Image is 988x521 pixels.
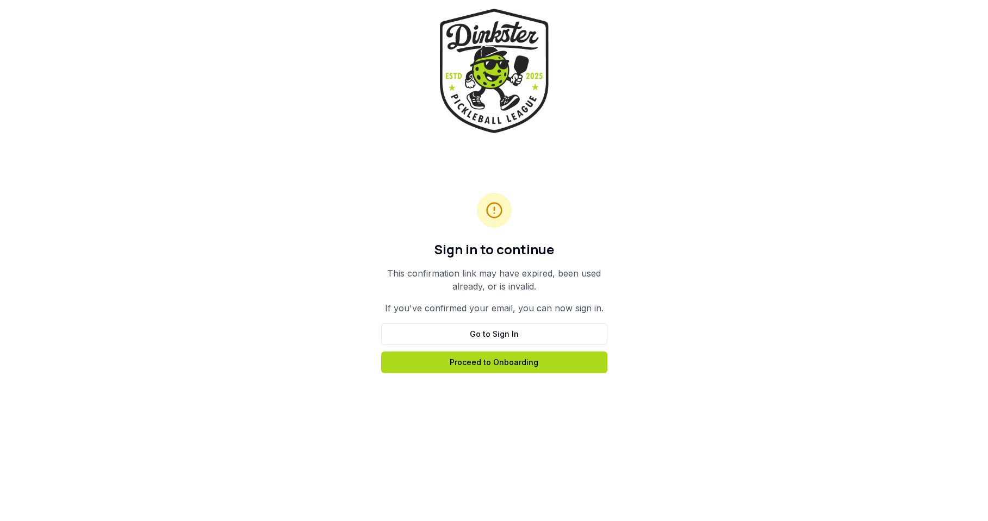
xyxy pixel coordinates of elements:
[440,9,549,133] img: Dinkster League Logo
[381,241,607,258] h1: Sign in to continue
[381,351,607,373] a: Proceed to Onboarding
[381,267,607,293] p: This confirmation link may have expired, been used already, or is invalid.
[381,323,607,345] a: Go to Sign In
[381,302,607,315] p: If you've confirmed your email, you can now sign in.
